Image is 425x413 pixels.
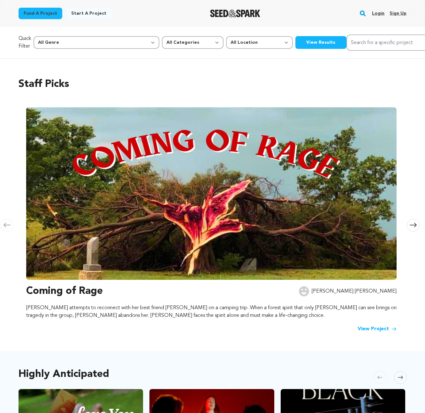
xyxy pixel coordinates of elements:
img: Coming of Rage image [26,107,397,280]
a: View Project [358,325,397,333]
img: user.png [299,286,309,296]
p: [PERSON_NAME] attempts to reconnect with her best friend [PERSON_NAME] on a camping trip. When a ... [26,304,397,319]
a: Seed&Spark Homepage [210,10,260,17]
a: Start a project [66,8,111,19]
a: Fund a project [19,8,62,19]
h2: Staff Picks [19,77,407,92]
h3: Coming of Rage [26,284,103,299]
h2: Highly Anticipated [19,370,109,379]
p: Quick Filter [19,35,31,50]
a: Login [372,8,384,19]
img: Seed&Spark Logo Dark Mode [210,10,260,17]
a: Sign up [390,8,406,19]
p: [PERSON_NAME] [PERSON_NAME] [312,287,397,295]
button: View Results [295,36,346,49]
